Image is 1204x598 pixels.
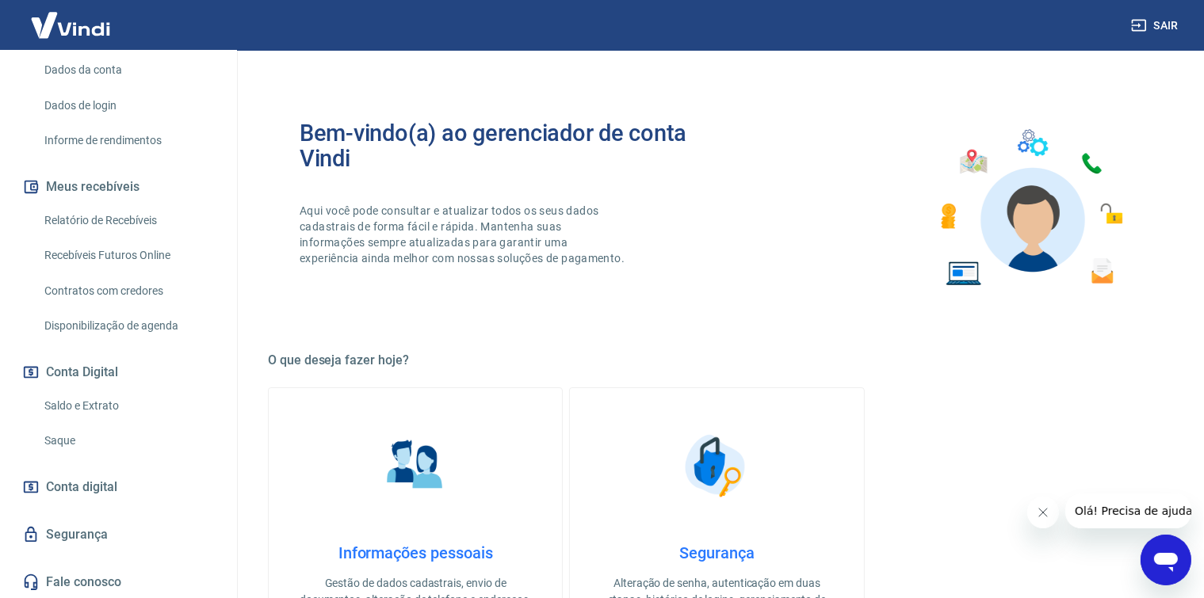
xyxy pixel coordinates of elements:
span: Conta digital [46,476,117,498]
img: Vindi [19,1,122,49]
a: Contratos com credores [38,275,218,307]
h4: Informações pessoais [294,543,537,562]
p: Aqui você pode consultar e atualizar todos os seus dados cadastrais de forma fácil e rápida. Mant... [300,203,628,266]
a: Relatório de Recebíveis [38,204,218,237]
img: Imagem de um avatar masculino com diversos icones exemplificando as funcionalidades do gerenciado... [927,120,1134,295]
img: Segurança [677,426,756,505]
iframe: Botão para abrir a janela de mensagens [1141,535,1191,585]
h2: Bem-vindo(a) ao gerenciador de conta Vindi [300,120,717,171]
a: Saldo e Extrato [38,390,218,422]
iframe: Fechar mensagem [1027,497,1059,528]
a: Segurança [19,517,218,552]
button: Sair [1128,11,1185,40]
a: Dados da conta [38,54,218,86]
a: Recebíveis Futuros Online [38,239,218,272]
iframe: Mensagem da empresa [1065,493,1191,528]
a: Saque [38,425,218,457]
span: Olá! Precisa de ajuda? [10,11,133,24]
a: Informe de rendimentos [38,124,218,157]
a: Disponibilização de agenda [38,310,218,342]
button: Meus recebíveis [19,169,218,204]
h4: Segurança [595,543,838,562]
h5: O que deseja fazer hoje? [268,352,1166,368]
button: Conta Digital [19,355,218,390]
a: Dados de login [38,90,218,122]
img: Informações pessoais [376,426,455,505]
a: Conta digital [19,470,218,505]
